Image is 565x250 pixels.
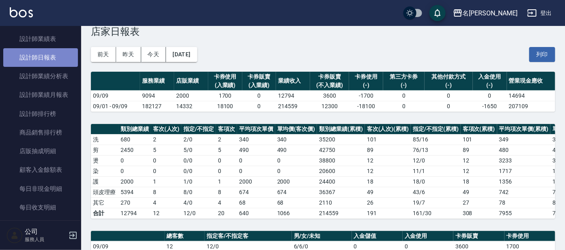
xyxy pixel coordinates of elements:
[317,208,365,218] td: 214559
[411,145,461,155] td: 76 / 13
[275,145,317,155] td: 490
[174,72,208,91] th: 店販業績
[275,124,317,135] th: 單均價(客次價)
[276,72,310,91] th: 業績收入
[3,179,78,198] a: 每日非現金明細
[151,134,182,145] td: 2
[210,73,240,81] div: 卡券使用
[3,30,78,48] a: 設計師業績表
[181,134,216,145] td: 2 / 0
[473,101,507,111] td: -1650
[425,90,473,101] td: 0
[244,81,274,90] div: (入業績)
[352,231,403,241] th: 入金儲值
[427,81,471,90] div: (-)
[497,176,551,187] td: 1356
[165,231,205,241] th: 總客數
[349,101,383,111] td: -18100
[411,176,461,187] td: 18 / 0
[411,166,461,176] td: 11 / 1
[91,134,119,145] td: 洗
[237,134,275,145] td: 340
[3,142,78,160] a: 店販抽成明細
[10,7,33,17] img: Logo
[275,208,317,218] td: 1066
[317,134,365,145] td: 35200
[174,90,208,101] td: 2000
[317,187,365,197] td: 36367
[3,85,78,104] a: 設計師業績月報表
[275,155,317,166] td: 0
[3,160,78,179] a: 顧客入金餘額表
[216,145,237,155] td: 5
[497,166,551,176] td: 1717
[365,208,411,218] td: 191
[475,81,505,90] div: (-)
[216,176,237,187] td: 1
[242,101,276,111] td: 0
[351,81,381,90] div: (-)
[275,197,317,208] td: 68
[237,176,275,187] td: 2000
[507,72,555,91] th: 營業現金應收
[317,197,365,208] td: 2110
[403,231,453,241] th: 入金使用
[497,155,551,166] td: 3233
[385,81,423,90] div: (-)
[275,134,317,145] td: 340
[181,197,216,208] td: 4 / 0
[140,72,174,91] th: 服務業績
[91,176,119,187] td: 護
[365,176,411,187] td: 18
[312,81,347,90] div: (不入業績)
[365,145,411,155] td: 89
[91,90,140,101] td: 09/09
[312,73,347,81] div: 卡券販賣
[497,187,551,197] td: 742
[174,101,208,111] td: 14332
[411,155,461,166] td: 12 / 0
[181,155,216,166] td: 0 / 0
[385,73,423,81] div: 第三方卡券
[524,6,555,21] button: 登出
[237,187,275,197] td: 674
[141,47,166,62] button: 今天
[91,26,555,37] h3: 店家日報表
[205,231,291,241] th: 指定客/不指定客
[181,176,216,187] td: 1 / 0
[317,166,365,176] td: 20600
[140,90,174,101] td: 9094
[25,236,66,243] p: 服務人員
[3,123,78,142] a: 商品銷售排行榜
[91,47,116,62] button: 前天
[181,124,216,135] th: 指定/不指定
[473,90,507,101] td: 0
[3,67,78,85] a: 設計師業績分析表
[151,187,182,197] td: 8
[119,155,151,166] td: 0
[208,90,242,101] td: 1700
[151,166,182,176] td: 0
[91,72,555,112] table: a dense table
[151,176,182,187] td: 1
[497,124,551,135] th: 平均項次單價(累積)
[210,81,240,90] div: (入業績)
[425,101,473,111] td: 0
[237,208,275,218] td: 640
[411,208,461,218] td: 161/30
[151,197,182,208] td: 4
[181,187,216,197] td: 8 / 0
[91,197,119,208] td: 其它
[317,124,365,135] th: 類別總業績(累積)
[497,197,551,208] td: 78
[3,220,78,241] button: 客戶管理
[429,5,446,21] button: save
[427,73,471,81] div: 其他付款方式
[237,166,275,176] td: 0
[181,166,216,176] td: 0 / 0
[383,90,425,101] td: 0
[151,145,182,155] td: 5
[237,124,275,135] th: 平均項次單價
[275,187,317,197] td: 674
[25,228,66,236] h5: 公司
